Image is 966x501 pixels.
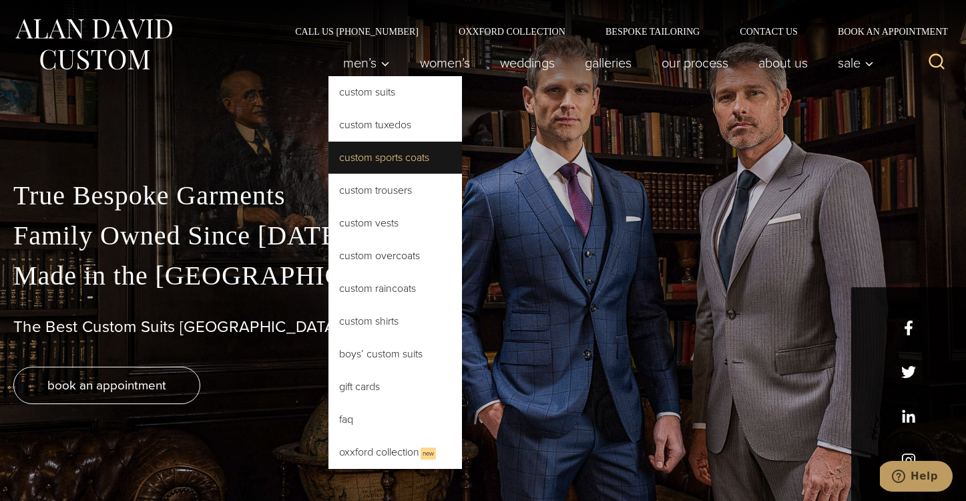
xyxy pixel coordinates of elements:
[275,27,439,36] a: Call Us [PHONE_NUMBER]
[13,176,953,296] p: True Bespoke Garments Family Owned Since [DATE] Made in the [GEOGRAPHIC_DATA]
[47,375,166,395] span: book an appointment
[818,27,953,36] a: Book an Appointment
[328,273,462,305] a: Custom Raincoats
[328,338,462,370] a: Boys’ Custom Suits
[570,49,647,76] a: Galleries
[328,305,462,337] a: Custom Shirts
[13,15,174,74] img: Alan David Custom
[13,317,953,337] h1: The Best Custom Suits [GEOGRAPHIC_DATA] Has to Offer
[328,174,462,206] a: Custom Trousers
[405,49,485,76] a: Women’s
[13,367,200,404] a: book an appointment
[880,461,953,494] iframe: Opens a widget where you can chat to one of our agents
[275,27,953,36] nav: Secondary Navigation
[720,27,818,36] a: Contact Us
[328,403,462,436] a: FAQ
[328,142,462,174] a: Custom Sports Coats
[647,49,744,76] a: Our Process
[744,49,823,76] a: About Us
[328,207,462,239] a: Custom Vests
[823,49,881,76] button: Sale sub menu toggle
[328,109,462,141] a: Custom Tuxedos
[439,27,585,36] a: Oxxford Collection
[585,27,720,36] a: Bespoke Tailoring
[921,47,953,79] button: View Search Form
[328,49,405,76] button: Men’s sub menu toggle
[328,49,881,76] nav: Primary Navigation
[328,436,462,469] a: Oxxford CollectionNew
[328,76,462,108] a: Custom Suits
[421,448,436,460] span: New
[485,49,570,76] a: weddings
[328,240,462,272] a: Custom Overcoats
[328,371,462,403] a: Gift Cards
